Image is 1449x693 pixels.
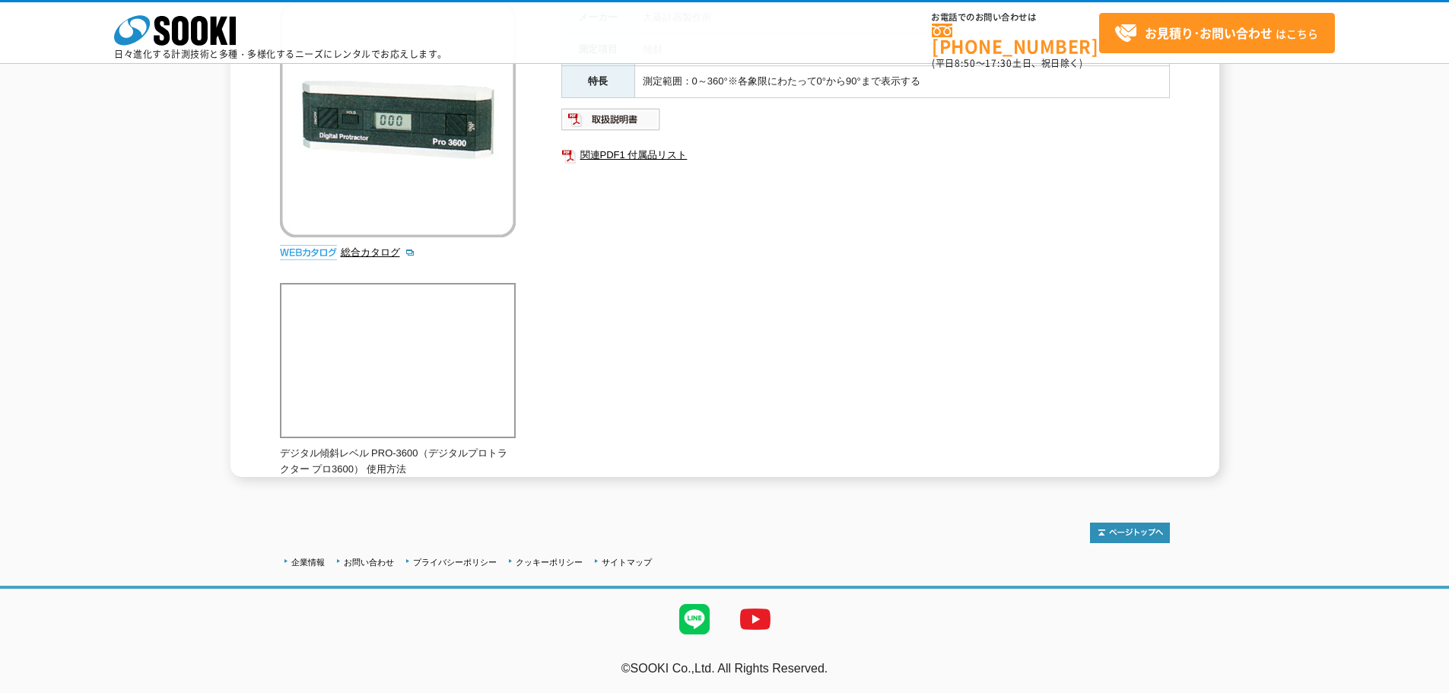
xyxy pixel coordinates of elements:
[280,446,516,478] p: デジタル傾斜レベル PRO-3600（デジタルプロトラクター プロ3600） 使用方法
[955,56,976,70] span: 8:50
[634,65,1169,97] td: 測定範囲：0～360°※各象限にわたって0°から90°まで表示する
[1145,24,1273,42] strong: お見積り･お問い合わせ
[985,56,1012,70] span: 17:30
[341,246,415,258] a: 総合カタログ
[344,558,394,567] a: お問い合わせ
[291,558,325,567] a: 企業情報
[932,24,1099,55] a: [PHONE_NUMBER]
[280,245,337,260] img: webカタログ
[725,589,786,650] img: YouTube
[664,589,725,650] img: LINE
[1090,523,1170,543] img: トップページへ
[1390,678,1449,691] a: テストMail
[561,117,661,129] a: 取扱説明書
[280,2,516,237] img: デジタル傾斜レベル計 PRO3600
[114,49,447,59] p: 日々進化する計測技術と多種・多様化するニーズにレンタルでお応えします。
[413,558,497,567] a: プライバシーポリシー
[932,13,1099,22] span: お電話でのお問い合わせは
[1114,22,1318,45] span: はこちら
[516,558,583,567] a: クッキーポリシー
[561,107,661,132] img: 取扱説明書
[932,56,1082,70] span: (平日 ～ 土日、祝日除く)
[561,65,634,97] th: 特長
[561,145,1170,165] a: 関連PDF1 付属品リスト
[1099,13,1335,53] a: お見積り･お問い合わせはこちら
[602,558,652,567] a: サイトマップ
